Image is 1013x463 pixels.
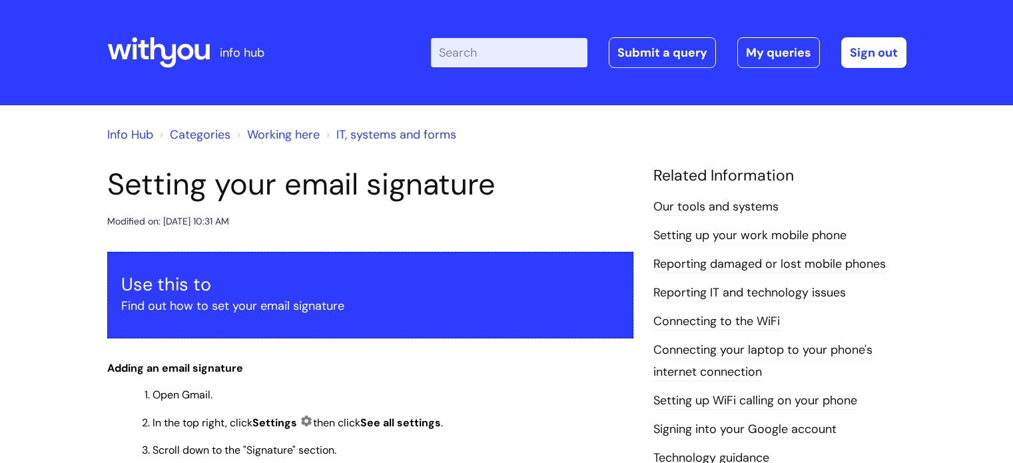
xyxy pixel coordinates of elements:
h1: Setting your email signature [107,167,633,203]
span: then click [313,416,360,430]
a: Setting up your work mobile phone [653,227,846,244]
span: Scroll down to the "Signature" section. [153,443,336,457]
a: Our tools and systems [653,199,779,216]
span: Adding an email signature [107,361,243,375]
a: Sign out [841,37,906,68]
li: Solution home [157,124,230,145]
span: . [441,416,443,430]
span: In the top right, click [153,416,300,430]
div: | - [431,37,906,68]
a: Reporting IT and technology issues [653,284,846,302]
a: Categories [170,127,230,143]
p: Find out how to set your email signature [121,295,619,316]
input: Search [431,38,587,67]
a: My queries [737,37,820,68]
strong: Settings [252,416,297,430]
a: Setting up WiFi calling on your phone [653,392,857,410]
li: IT, systems and forms [323,124,456,145]
a: Connecting your laptop to your phone's internet connection [653,342,872,380]
h3: Use this to [121,274,619,295]
a: Signing into your Google account [653,421,837,438]
p: info hub [220,42,264,63]
a: Submit a query [609,37,716,68]
span: Open Gmail. [153,388,212,402]
a: Info Hub [107,127,153,143]
div: Modified on: [DATE] 10:31 AM [107,213,229,230]
a: Connecting to the WiFi [653,313,780,330]
li: Working here [234,124,320,145]
span: See all settings [360,416,441,430]
a: IT, systems and forms [336,127,456,143]
img: Settings [300,414,313,428]
a: Working here [247,127,320,143]
h4: Related Information [653,167,906,185]
a: Reporting damaged or lost mobile phones [653,256,886,273]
